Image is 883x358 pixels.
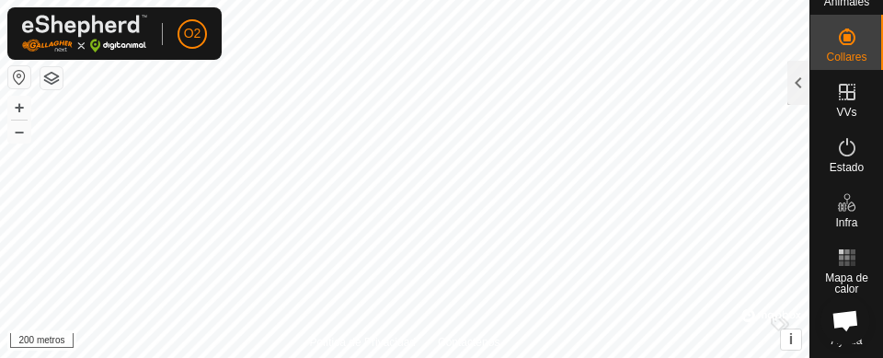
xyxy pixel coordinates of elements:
[825,271,868,295] font: Mapa de calor
[310,336,416,349] font: Política de Privacidad
[8,97,30,119] button: +
[310,334,416,351] a: Política de Privacidad
[8,121,30,143] button: –
[8,66,30,88] button: Restablecer mapa
[830,161,864,174] font: Estado
[826,51,866,64] font: Collares
[789,331,793,347] font: i
[810,302,883,353] a: Ayuda
[438,334,499,351] a: Contáctenos
[438,336,499,349] font: Contáctenos
[835,216,857,229] font: Infra
[22,15,147,52] img: Logotipo de Gallagher
[820,295,870,345] div: Chat abierto
[40,67,63,89] button: Capas del Mapa
[15,98,25,117] font: +
[15,121,24,141] font: –
[781,329,801,350] button: i
[836,106,856,119] font: VVs
[184,26,201,40] font: O2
